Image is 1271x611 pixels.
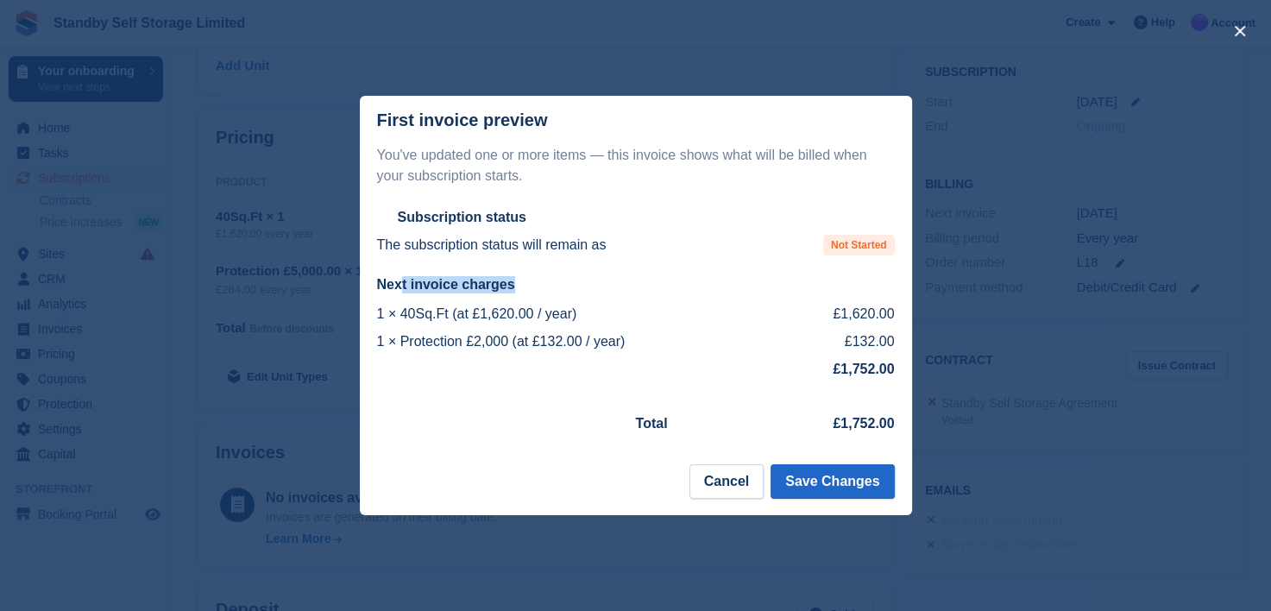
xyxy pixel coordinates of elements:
[792,300,895,328] td: £1,620.00
[792,328,895,356] td: £132.00
[689,464,764,499] button: Cancel
[398,209,526,226] h2: Subscription status
[771,464,894,499] button: Save Changes
[833,362,894,376] strong: £1,752.00
[833,416,894,431] strong: £1,752.00
[823,235,895,255] span: Not Started
[377,300,792,328] td: 1 × 40Sq.Ft (at £1,620.00 / year)
[636,416,668,431] strong: Total
[377,235,607,255] p: The subscription status will remain as
[377,110,548,130] p: First invoice preview
[1226,17,1254,45] button: close
[377,328,792,356] td: 1 × Protection £2,000 (at £132.00 / year)
[377,145,895,186] p: You've updated one or more items — this invoice shows what will be billed when your subscription ...
[377,276,895,293] h2: Next invoice charges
